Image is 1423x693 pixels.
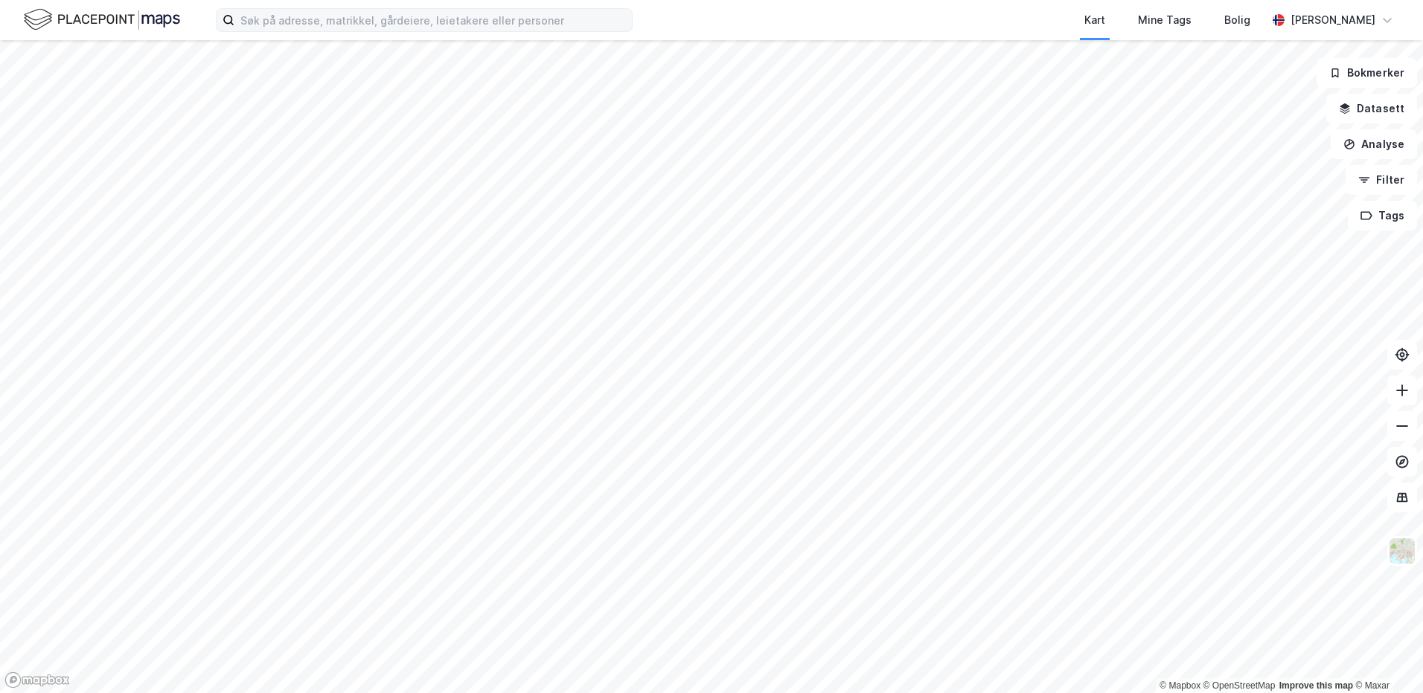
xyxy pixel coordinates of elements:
div: Mine Tags [1138,11,1192,29]
div: Kart [1084,11,1105,29]
img: logo.f888ab2527a4732fd821a326f86c7f29.svg [24,7,180,33]
div: Kontrollprogram for chat [1349,622,1423,693]
div: Bolig [1224,11,1250,29]
iframe: Chat Widget [1349,622,1423,693]
input: Søk på adresse, matrikkel, gårdeiere, leietakere eller personer [234,9,632,31]
div: [PERSON_NAME] [1291,11,1375,29]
